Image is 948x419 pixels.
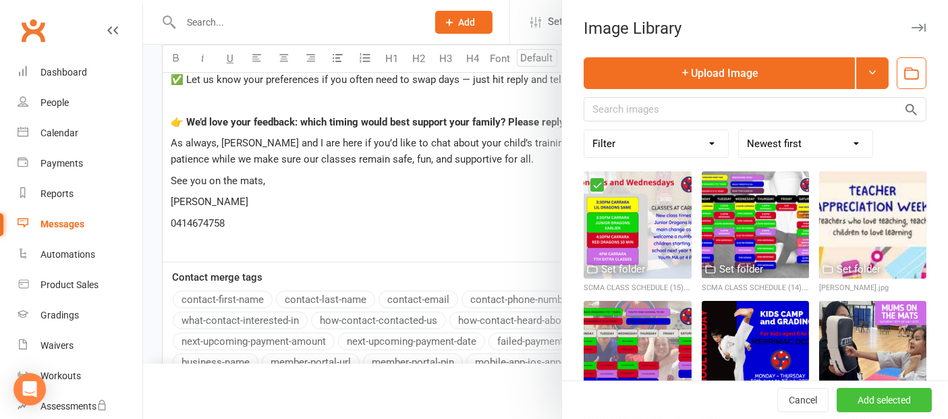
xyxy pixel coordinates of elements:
div: [PERSON_NAME].jpg [819,282,926,294]
a: Product Sales [18,270,142,300]
a: Dashboard [18,57,142,88]
a: Workouts [18,361,142,391]
img: TAW GRACE.jpg [819,171,926,279]
div: Reports [40,188,74,199]
img: SCMA CLASS SCHEDULE (14).png [702,171,809,279]
div: Payments [40,158,83,169]
div: People [40,97,69,108]
a: Clubworx [16,13,50,47]
div: Waivers [40,340,74,351]
a: Calendar [18,118,142,148]
div: Workouts [40,370,81,381]
div: Automations [40,249,95,260]
div: Open Intercom Messenger [13,373,46,406]
div: Calendar [40,128,78,138]
a: Automations [18,240,142,270]
button: Cancel [777,388,829,412]
div: Product Sales [40,279,99,290]
a: Payments [18,148,142,179]
a: Gradings [18,300,142,331]
div: Image Library [562,19,948,38]
button: Add selected [837,388,932,412]
div: SCMA CLASS SCHEDULE (14).png [702,282,809,294]
a: Messages [18,209,142,240]
div: SCMA CLASS SCHEDULE (15).png [584,282,691,294]
img: 3.png [702,301,809,408]
div: Set folder [719,261,763,277]
img: SCMA CLASS SCHEDULE (4).png [584,301,691,408]
div: Set folder [601,261,645,277]
img: MARTIAL ARTS.png [819,301,926,408]
a: Waivers [18,331,142,361]
div: Assessments [40,401,107,412]
a: Reports [18,179,142,209]
div: Set folder [837,261,881,277]
div: Gradings [40,310,79,320]
a: People [18,88,142,118]
button: Upload Image [584,57,855,89]
input: Search images [584,97,926,121]
img: SCMA CLASS SCHEDULE (15).png [584,171,691,279]
div: Dashboard [40,67,87,78]
div: Messages [40,219,84,229]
